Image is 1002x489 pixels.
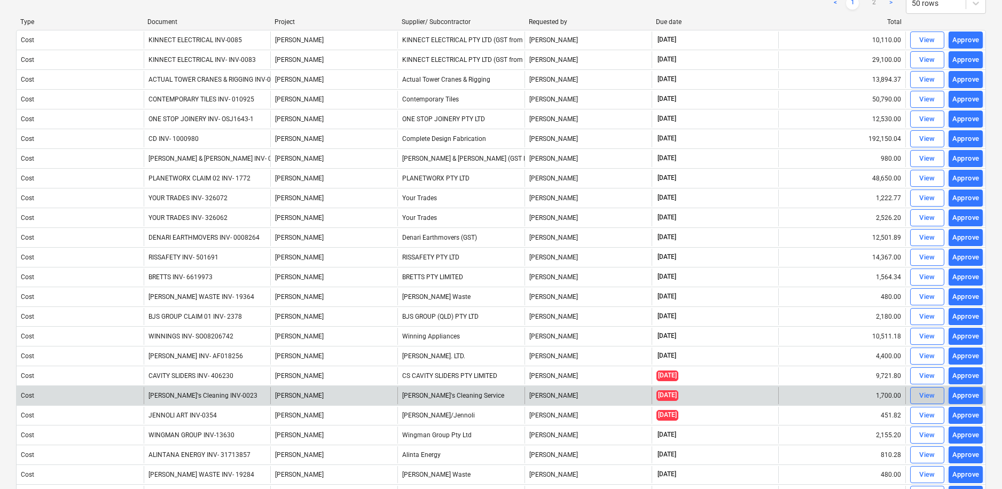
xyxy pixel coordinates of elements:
span: [DATE] [656,272,677,281]
div: CAVITY SLIDERS INV- 406230 [148,372,233,380]
button: Approve [949,328,983,345]
div: YOUR TRADES INV- 326072 [148,194,228,202]
div: Due date [656,18,774,26]
div: View [919,409,935,422]
div: View [919,449,935,461]
span: [DATE] [656,114,677,123]
button: Approve [949,150,983,167]
div: 9,721.80 [778,367,905,384]
button: View [910,269,944,286]
div: [PERSON_NAME] [525,328,652,345]
span: [DATE] [656,154,677,163]
span: Della Rosa [275,96,324,103]
div: 480.00 [778,288,905,305]
div: Complete Design Fabrication [397,130,525,147]
div: Cost [21,352,34,360]
button: View [910,466,944,483]
button: Approve [949,170,983,187]
div: Cost [21,254,34,261]
div: View [919,93,935,106]
div: [PERSON_NAME] [525,91,652,108]
div: ONE STOP JOINERY INV- OSJ1643-1 [148,115,254,123]
div: [PERSON_NAME] INV- AF018256 [148,352,243,360]
span: Della Rosa [275,471,324,478]
button: Approve [949,367,983,384]
div: View [919,350,935,362]
div: KINNECT ELECTRICAL PTY LTD (GST from [DATE]) [397,51,525,68]
div: ACTUAL TOWER CRANES & RIGGING INV-0047 [148,76,282,83]
div: WINNINGS INV- SO08206742 [148,333,233,340]
div: [PERSON_NAME] WASTE INV- 19284 [148,471,254,478]
span: [DATE] [656,173,677,183]
div: 10,110.00 [778,31,905,49]
div: Approve [952,291,980,303]
div: View [919,74,935,86]
div: [PERSON_NAME] [525,466,652,483]
div: Project [275,18,393,26]
div: [PERSON_NAME] [525,51,652,68]
button: Approve [949,288,983,305]
div: RISSAFETY PTY LTD [397,249,525,266]
div: Cost [21,115,34,123]
span: [DATE] [656,351,677,360]
button: View [910,71,944,88]
div: Cost [21,431,34,439]
div: Type [20,18,139,26]
span: [DATE] [656,233,677,242]
button: View [910,249,944,266]
button: View [910,387,944,404]
span: Della Rosa [275,293,324,301]
span: Della Rosa [275,451,324,459]
iframe: Chat Widget [949,438,1002,489]
span: Della Rosa [275,194,324,202]
div: Actual Tower Cranes & Rigging [397,71,525,88]
span: [DATE] [656,332,677,341]
div: ONE STOP JOINERY PTY LTD [397,111,525,128]
div: View [919,429,935,441]
div: View [919,54,935,66]
span: [DATE] [656,410,678,420]
span: [DATE] [656,450,677,459]
div: Cost [21,155,34,162]
div: 10,511.18 [778,328,905,345]
div: Approve [952,330,980,343]
div: 50,790.00 [778,91,905,108]
button: View [910,308,944,325]
div: [PERSON_NAME]'s Cleaning Service [397,387,525,404]
div: BRETTS PTY LIMITED [397,269,525,286]
span: Della Rosa [275,234,324,241]
div: KINNECT ELECTRICAL INV- INV-0083 [148,56,256,64]
div: [PERSON_NAME] [525,367,652,384]
div: View [919,271,935,283]
span: Della Rosa [275,135,324,143]
button: View [910,170,944,187]
div: [PERSON_NAME] [525,427,652,444]
span: [DATE] [656,35,677,44]
button: Approve [949,407,983,424]
div: Approve [952,390,980,402]
div: Approve [952,271,980,283]
div: View [919,192,935,204]
div: Cost [21,56,34,64]
div: View [919,232,935,244]
div: BJS GROUP CLAIM 01 INV- 2378 [148,313,242,320]
div: Cost [21,175,34,182]
div: Cost [21,412,34,419]
span: Della Rosa [275,372,324,380]
div: Denari Earthmovers (GST) [397,229,525,246]
button: Approve [949,249,983,266]
div: [PERSON_NAME] [525,150,652,167]
span: Della Rosa [275,273,324,281]
div: Cost [21,194,34,202]
div: [PERSON_NAME] Waste [397,288,525,305]
div: BRETTS INV- 6619973 [148,273,213,281]
div: View [919,469,935,481]
span: [DATE] [656,94,677,104]
span: Della Rosa [275,36,324,44]
button: Approve [949,130,983,147]
span: [DATE] [656,213,677,222]
span: [DATE] [656,390,678,400]
span: Della Rosa [275,56,324,64]
div: 12,530.00 [778,111,905,128]
div: [PERSON_NAME] [525,348,652,365]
